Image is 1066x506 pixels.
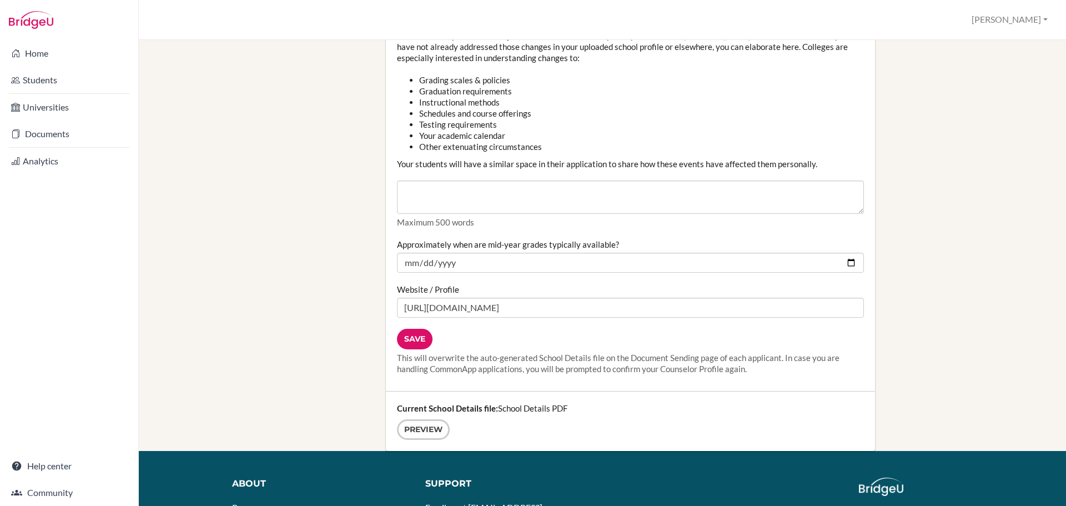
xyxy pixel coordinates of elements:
a: Community [2,482,136,504]
div: About [232,478,409,490]
p: Maximum 500 words [397,217,864,228]
a: Help center [2,455,136,477]
li: Testing requirements [419,119,864,130]
img: logo_white@2x-f4f0deed5e89b7ecb1c2cc34c3e3d731f90f0f143d5ea2071677605dd97b5244.png [859,478,904,496]
div: Support [425,478,592,490]
a: Students [2,69,136,91]
div: School Details PDF [386,392,875,451]
label: Website / Profile [397,284,459,295]
a: Documents [2,123,136,145]
li: Other extenuating circumstances [419,141,864,152]
a: Home [2,42,136,64]
button: [PERSON_NAME] [967,9,1053,30]
strong: Current School Details file: [397,403,498,413]
a: Preview [397,419,450,440]
img: Bridge-U [9,11,53,29]
div: This will overwrite the auto-generated School Details file on the Document Sending page of each a... [397,352,864,374]
li: Grading scales & policies [419,74,864,86]
a: Universities [2,96,136,118]
li: Instructional methods [419,97,864,108]
li: Graduation requirements [419,86,864,97]
input: Save [397,329,433,349]
li: Schedules and course offerings [419,108,864,119]
a: Analytics [2,150,136,172]
label: Approximately when are mid-year grades typically available? [397,239,619,250]
li: Your academic calendar [419,130,864,141]
div: Your school may have made adjustments due to community disruptions such as [MEDICAL_DATA] or natu... [397,16,864,228]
